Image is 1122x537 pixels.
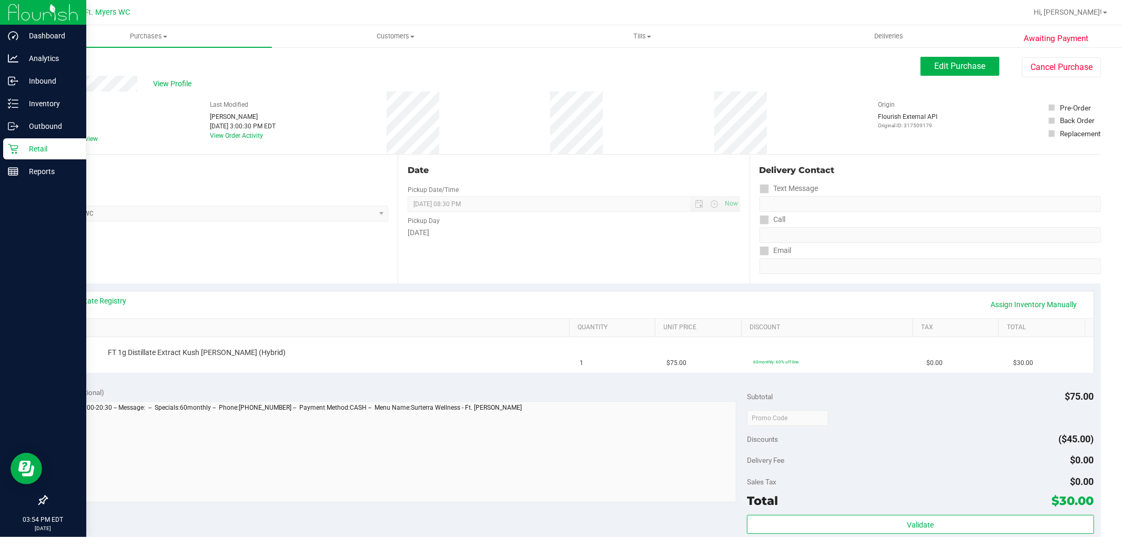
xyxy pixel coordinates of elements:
[5,515,82,524] p: 03:54 PM EDT
[18,120,82,133] p: Outbound
[984,296,1084,313] a: Assign Inventory Manually
[765,25,1012,47] a: Deliveries
[747,456,784,464] span: Delivery Fee
[1060,103,1091,113] div: Pre-Order
[1059,433,1094,444] span: ($45.00)
[408,227,740,238] div: [DATE]
[85,8,130,17] span: Ft. Myers WC
[5,524,82,532] p: [DATE]
[1022,57,1101,77] button: Cancel Purchase
[907,521,934,529] span: Validate
[18,97,82,110] p: Inventory
[878,112,937,129] div: Flourish External API
[878,100,895,109] label: Origin
[860,32,917,41] span: Deliveries
[747,430,778,449] span: Discounts
[753,359,798,364] span: 60monthly: 60% off line
[8,31,18,41] inline-svg: Dashboard
[153,78,195,89] span: View Profile
[578,323,651,332] a: Quantity
[210,100,248,109] label: Last Modified
[1024,33,1088,45] span: Awaiting Payment
[210,112,276,121] div: [PERSON_NAME]
[18,143,82,155] p: Retail
[760,196,1101,212] input: Format: (999) 999-9999
[760,227,1101,243] input: Format: (999) 999-9999
[747,410,828,426] input: Promo Code
[1070,476,1094,487] span: $0.00
[747,478,776,486] span: Sales Tax
[921,323,995,332] a: Tax
[580,358,584,368] span: 1
[750,323,909,332] a: Discount
[210,121,276,131] div: [DATE] 3:00:30 PM EDT
[666,358,686,368] span: $75.00
[18,75,82,87] p: Inbound
[11,453,42,484] iframe: Resource center
[1052,493,1094,508] span: $30.00
[64,296,127,306] a: View State Registry
[62,323,565,332] a: SKU
[408,185,459,195] label: Pickup Date/Time
[921,57,999,76] button: Edit Purchase
[25,32,272,41] span: Purchases
[1070,454,1094,465] span: $0.00
[1065,391,1094,402] span: $75.00
[8,121,18,131] inline-svg: Outbound
[878,121,937,129] p: Original ID: 317509179
[108,348,286,358] span: FT 1g Distillate Extract Kush [PERSON_NAME] (Hybrid)
[18,29,82,42] p: Dashboard
[1060,128,1100,139] div: Replacement
[272,32,518,41] span: Customers
[210,132,263,139] a: View Order Activity
[664,323,737,332] a: Unit Price
[747,515,1094,534] button: Validate
[926,358,943,368] span: $0.00
[747,493,778,508] span: Total
[1013,358,1033,368] span: $30.00
[18,165,82,178] p: Reports
[519,32,765,41] span: Tills
[760,164,1101,177] div: Delivery Contact
[8,98,18,109] inline-svg: Inventory
[935,61,986,71] span: Edit Purchase
[272,25,519,47] a: Customers
[760,181,818,196] label: Text Message
[8,53,18,64] inline-svg: Analytics
[760,212,786,227] label: Call
[1034,8,1102,16] span: Hi, [PERSON_NAME]!
[8,166,18,177] inline-svg: Reports
[18,52,82,65] p: Analytics
[408,164,740,177] div: Date
[760,243,792,258] label: Email
[408,216,440,226] label: Pickup Day
[519,25,765,47] a: Tills
[1060,115,1095,126] div: Back Order
[8,76,18,86] inline-svg: Inbound
[25,25,272,47] a: Purchases
[46,164,388,177] div: Location
[8,144,18,154] inline-svg: Retail
[1007,323,1081,332] a: Total
[747,392,773,401] span: Subtotal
